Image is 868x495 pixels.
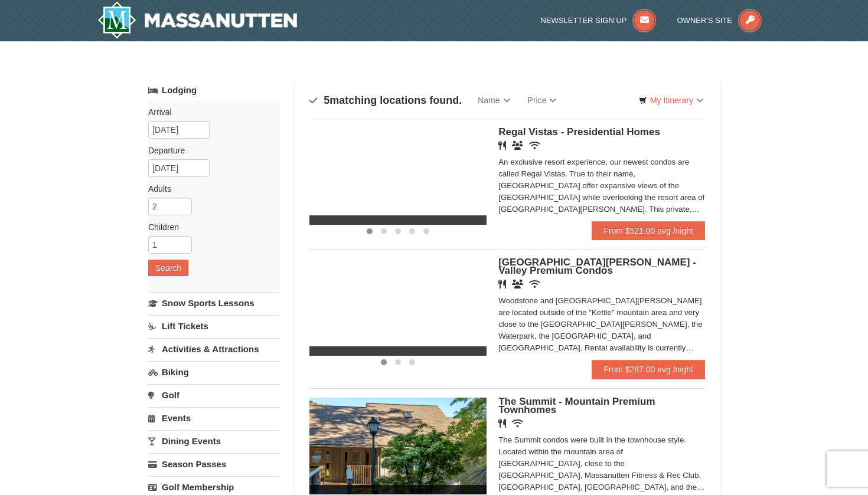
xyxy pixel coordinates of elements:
a: From $521.00 avg /night [592,221,705,240]
i: Wireless Internet (free) [512,419,523,428]
label: Departure [148,145,271,156]
i: Restaurant [498,419,506,428]
a: Biking [148,361,280,383]
label: Arrival [148,106,271,118]
span: Newsletter Sign Up [541,16,627,25]
span: The Summit - Mountain Premium Townhomes [498,396,655,415]
a: Lodging [148,80,280,101]
div: The Summit condos were built in the townhouse style. Located within the mountain area of [GEOGRAP... [498,434,705,493]
span: Owner's Site [677,16,733,25]
a: From $287.00 avg /night [592,360,705,379]
i: Banquet Facilities [512,141,523,150]
a: Lift Tickets [148,315,280,337]
a: Massanutten Resort [97,1,297,39]
label: Children [148,221,271,233]
a: Golf [148,384,280,406]
label: Adults [148,183,271,195]
a: Name [469,88,518,112]
a: Owner's Site [677,16,762,25]
a: Snow Sports Lessons [148,292,280,314]
a: Events [148,407,280,429]
i: Restaurant [498,280,506,289]
span: Regal Vistas - Presidential Homes [498,126,660,137]
i: Wireless Internet (free) [529,280,540,289]
span: [GEOGRAPHIC_DATA][PERSON_NAME] - Valley Premium Condos [498,257,696,276]
a: Activities & Attractions [148,338,280,360]
a: Season Passes [148,453,280,475]
a: Price [519,88,566,112]
a: Newsletter Sign Up [541,16,657,25]
i: Banquet Facilities [512,280,523,289]
img: Massanutten Resort Logo [97,1,297,39]
button: Search [148,260,188,276]
div: Woodstone and [GEOGRAPHIC_DATA][PERSON_NAME] are located outside of the "Kettle" mountain area an... [498,295,705,354]
div: An exclusive resort experience, our newest condos are called Regal Vistas. True to their name, [G... [498,156,705,215]
i: Wireless Internet (free) [529,141,540,150]
a: My Itinerary [631,91,711,109]
a: Dining Events [148,430,280,452]
i: Restaurant [498,141,506,150]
